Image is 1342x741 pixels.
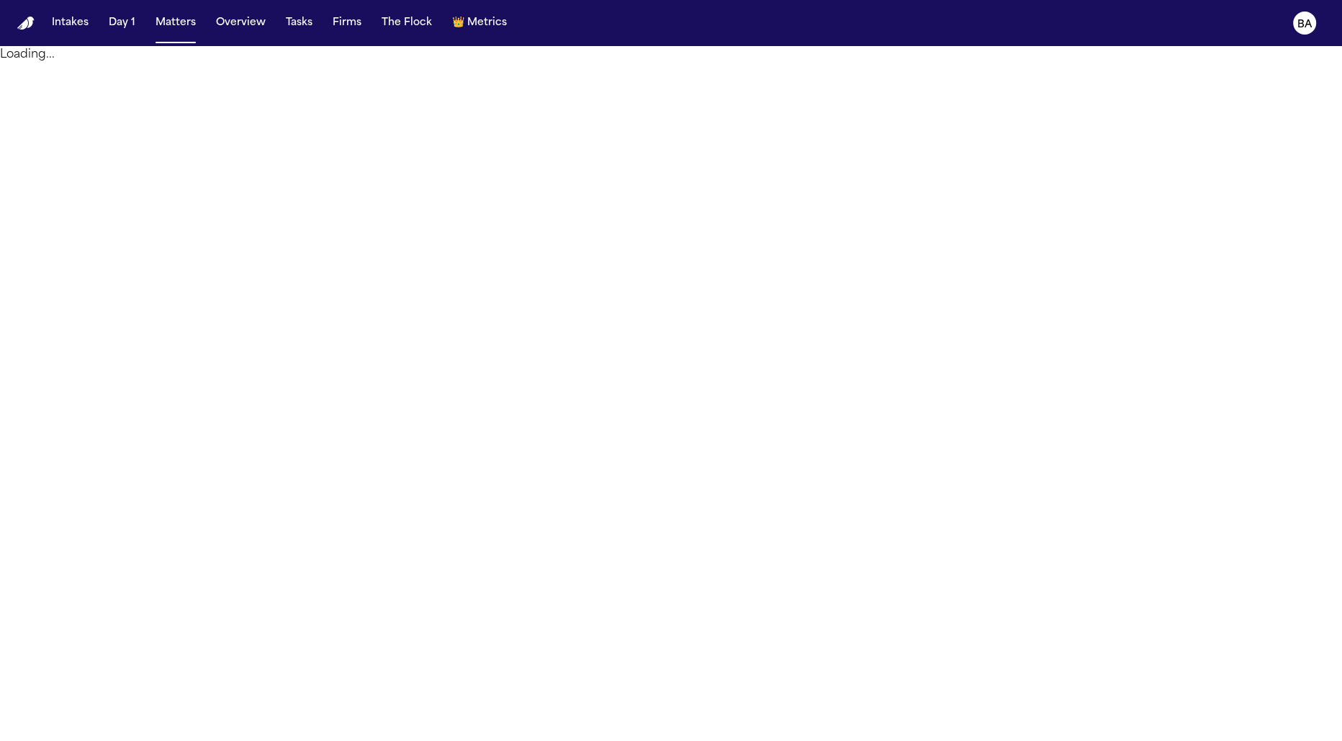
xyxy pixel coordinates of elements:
button: Tasks [280,10,318,36]
button: Overview [210,10,271,36]
button: Day 1 [103,10,141,36]
button: crownMetrics [446,10,513,36]
button: Firms [327,10,367,36]
button: Intakes [46,10,94,36]
button: The Flock [376,10,438,36]
button: Matters [150,10,202,36]
img: Finch Logo [17,17,35,30]
a: Home [17,17,35,30]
